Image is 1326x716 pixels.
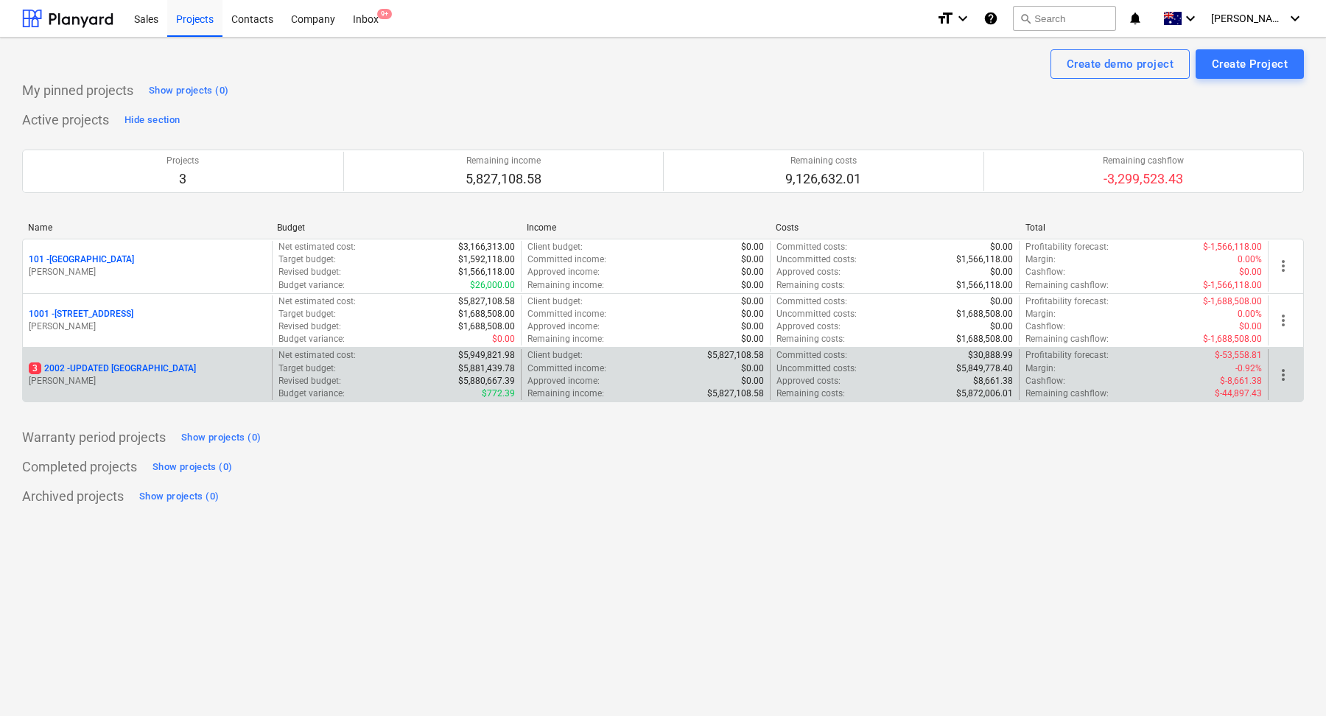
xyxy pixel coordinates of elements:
[956,253,1013,266] p: $1,566,118.00
[29,266,266,278] p: [PERSON_NAME]
[527,320,600,333] p: Approved income :
[1025,295,1109,308] p: Profitability forecast :
[278,320,341,333] p: Revised budget :
[1203,241,1262,253] p: $-1,566,118.00
[149,455,236,479] button: Show projects (0)
[22,429,166,446] p: Warranty period projects
[1286,10,1304,27] i: keyboard_arrow_down
[22,488,124,505] p: Archived projects
[1025,266,1065,278] p: Cashflow :
[277,222,514,233] div: Budget
[956,387,1013,400] p: $5,872,006.01
[278,387,345,400] p: Budget variance :
[136,485,222,508] button: Show projects (0)
[458,308,515,320] p: $1,688,508.00
[707,349,764,362] p: $5,827,108.58
[278,308,336,320] p: Target budget :
[1238,253,1262,266] p: 0.00%
[1196,49,1304,79] button: Create Project
[1020,13,1031,24] span: search
[152,459,232,476] div: Show projects (0)
[29,253,134,266] p: 101 - [GEOGRAPHIC_DATA]
[1067,55,1174,74] div: Create demo project
[1238,308,1262,320] p: 0.00%
[527,375,600,387] p: Approved income :
[776,222,1013,233] div: Costs
[527,279,604,292] p: Remaining income :
[1239,320,1262,333] p: $0.00
[1215,349,1262,362] p: $-53,558.81
[954,10,972,27] i: keyboard_arrow_down
[178,426,264,449] button: Show projects (0)
[278,253,336,266] p: Target budget :
[776,253,857,266] p: Uncommitted costs :
[1239,266,1262,278] p: $0.00
[458,253,515,266] p: $1,592,118.00
[741,333,764,345] p: $0.00
[527,333,604,345] p: Remaining income :
[1128,10,1143,27] i: notifications
[22,111,109,129] p: Active projects
[278,279,345,292] p: Budget variance :
[527,253,606,266] p: Committed income :
[741,375,764,387] p: $0.00
[527,349,583,362] p: Client budget :
[1211,13,1285,24] span: [PERSON_NAME]
[166,170,199,188] p: 3
[278,241,356,253] p: Net estimated cost :
[1025,279,1109,292] p: Remaining cashflow :
[1182,10,1199,27] i: keyboard_arrow_down
[776,279,845,292] p: Remaining costs :
[741,266,764,278] p: $0.00
[1274,366,1292,384] span: more_vert
[29,375,266,387] p: [PERSON_NAME]
[1025,222,1263,233] div: Total
[1025,375,1065,387] p: Cashflow :
[741,308,764,320] p: $0.00
[458,320,515,333] p: $1,688,508.00
[278,333,345,345] p: Budget variance :
[990,295,1013,308] p: $0.00
[29,308,133,320] p: 1001 - [STREET_ADDRESS]
[776,362,857,375] p: Uncommitted costs :
[139,488,219,505] div: Show projects (0)
[527,362,606,375] p: Committed income :
[29,253,266,278] div: 101 -[GEOGRAPHIC_DATA][PERSON_NAME]
[121,108,183,132] button: Hide section
[181,429,261,446] div: Show projects (0)
[29,320,266,333] p: [PERSON_NAME]
[527,222,764,233] div: Income
[1215,387,1262,400] p: $-44,897.43
[1025,349,1109,362] p: Profitability forecast :
[22,82,133,99] p: My pinned projects
[1212,55,1288,74] div: Create Project
[973,375,1013,387] p: $8,661.38
[990,241,1013,253] p: $0.00
[149,83,228,99] div: Show projects (0)
[1025,333,1109,345] p: Remaining cashflow :
[458,375,515,387] p: $5,880,667.39
[458,349,515,362] p: $5,949,821.98
[1013,6,1116,31] button: Search
[1050,49,1190,79] button: Create demo project
[1274,257,1292,275] span: more_vert
[776,320,841,333] p: Approved costs :
[983,10,998,27] i: Knowledge base
[29,362,266,387] div: 32002 -UPDATED [GEOGRAPHIC_DATA][PERSON_NAME]
[785,170,861,188] p: 9,126,632.01
[776,387,845,400] p: Remaining costs :
[278,295,356,308] p: Net estimated cost :
[990,320,1013,333] p: $0.00
[145,79,232,102] button: Show projects (0)
[278,375,341,387] p: Revised budget :
[1203,295,1262,308] p: $-1,688,508.00
[776,266,841,278] p: Approved costs :
[527,308,606,320] p: Committed income :
[707,387,764,400] p: $5,827,108.58
[278,349,356,362] p: Net estimated cost :
[1103,155,1184,167] p: Remaining cashflow
[466,170,541,188] p: 5,827,108.58
[458,362,515,375] p: $5,881,439.78
[741,241,764,253] p: $0.00
[278,266,341,278] p: Revised budget :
